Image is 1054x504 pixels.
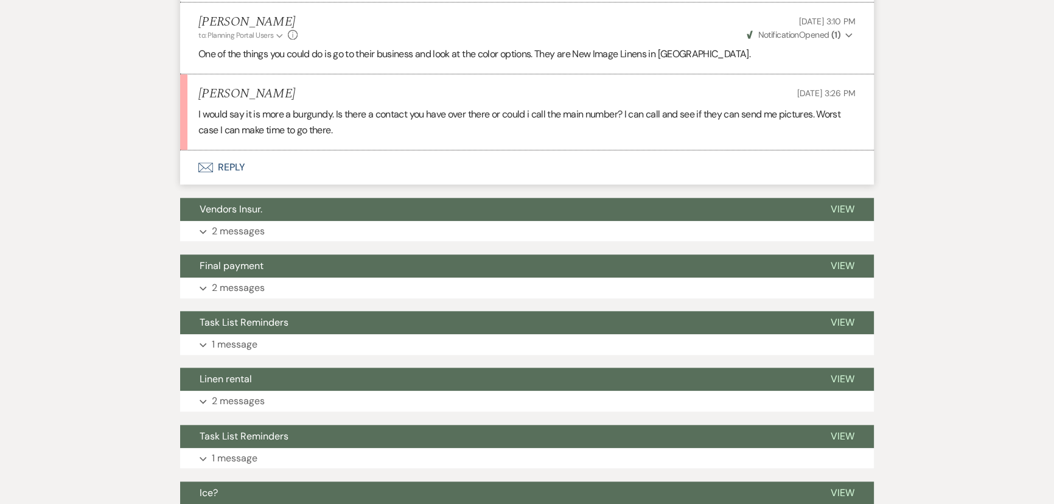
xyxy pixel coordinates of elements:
button: Task List Reminders [180,311,811,334]
button: View [811,311,874,334]
button: View [811,198,874,221]
span: View [831,430,854,443]
span: [DATE] 3:10 PM [799,16,856,27]
button: 1 message [180,448,874,469]
button: 2 messages [180,221,874,242]
button: Final payment [180,254,811,278]
p: 2 messages [212,280,265,296]
span: Task List Reminders [200,316,288,329]
span: Opened [747,29,840,40]
p: One of the things you could do is go to their business and look at the color options. They are Ne... [198,46,856,62]
button: View [811,254,874,278]
span: View [831,203,854,215]
span: Ice? [200,486,218,499]
strong: ( 1 ) [831,29,840,40]
button: 1 message [180,334,874,355]
button: View [811,368,874,391]
p: 2 messages [212,223,265,239]
p: I would say it is more a burgundy. Is there a contact you have over there or could i call the mai... [198,107,856,138]
span: to: Planning Portal Users [198,30,273,40]
span: Linen rental [200,373,252,385]
button: NotificationOpened (1) [745,29,856,41]
span: View [831,486,854,499]
button: View [811,425,874,448]
p: 1 message [212,337,257,352]
span: Task List Reminders [200,430,288,443]
p: 2 messages [212,393,265,409]
button: Vendors Insur. [180,198,811,221]
button: 2 messages [180,278,874,298]
button: Linen rental [180,368,811,391]
span: View [831,259,854,272]
button: Task List Reminders [180,425,811,448]
span: View [831,373,854,385]
button: to: Planning Portal Users [198,30,285,41]
span: Final payment [200,259,263,272]
button: 2 messages [180,391,874,411]
span: View [831,316,854,329]
button: Reply [180,150,874,184]
span: [DATE] 3:26 PM [797,88,856,99]
h5: [PERSON_NAME] [198,15,298,30]
span: Notification [758,29,798,40]
span: Vendors Insur. [200,203,262,215]
h5: [PERSON_NAME] [198,86,295,102]
p: 1 message [212,450,257,466]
